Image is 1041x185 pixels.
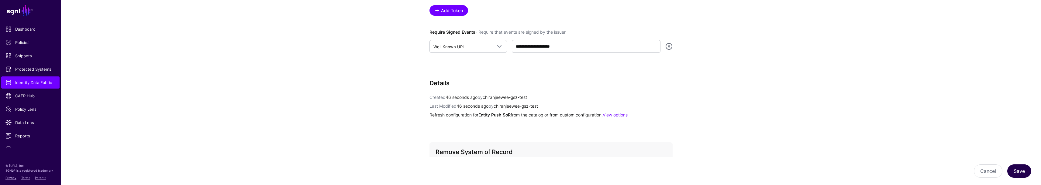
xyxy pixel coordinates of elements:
[429,103,457,109] span: Last Modified
[429,95,446,100] span: Created
[1,143,60,155] a: Logs
[429,28,566,35] label: Require Signed Events
[603,112,628,117] a: View options
[5,146,55,152] span: Logs
[436,148,667,156] h3: Remove System of Record
[477,95,527,100] app-identifier: chiranjeewee-gsz-test
[475,29,566,35] span: - Require that events are signed by the issuer
[433,44,464,49] span: Well Known URI
[1,116,60,129] a: Data Lens
[1007,164,1031,178] button: Save
[5,168,55,173] p: SGNL® is a registered trademark
[1,103,60,115] a: Policy Lens
[1,63,60,75] a: Protected Systems
[1,76,60,89] a: Identity Data Fabric
[5,79,55,86] span: Identity Data Fabric
[1,23,60,35] a: Dashboard
[35,176,46,180] a: Patents
[5,93,55,99] span: CAEP Hub
[5,53,55,59] span: Snippets
[429,79,673,87] h3: Details
[1,90,60,102] a: CAEP Hub
[1,50,60,62] a: Snippets
[5,133,55,139] span: Reports
[477,95,483,100] span: by
[5,163,55,168] p: © [URL], Inc
[5,26,55,32] span: Dashboard
[5,66,55,72] span: Protected Systems
[446,95,477,100] span: 46 seconds ago
[974,164,1002,178] button: Cancel
[1,36,60,49] a: Policies
[478,112,511,117] strong: Entity Push SoR
[5,176,16,180] a: Privacy
[429,112,673,118] p: Refresh configuration for from the catalog or from custom configuration.
[21,176,30,180] a: Terms
[5,119,55,126] span: Data Lens
[488,103,494,109] span: by
[5,106,55,112] span: Policy Lens
[488,103,538,109] app-identifier: chiranjeewee-gsz-test
[5,39,55,45] span: Policies
[457,103,488,109] span: 46 seconds ago
[4,4,57,17] a: SGNL
[1,130,60,142] a: Reports
[440,7,464,14] span: Add Token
